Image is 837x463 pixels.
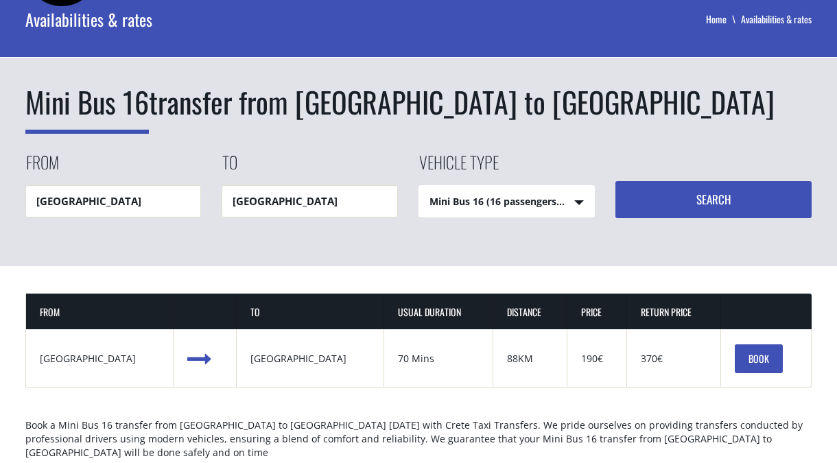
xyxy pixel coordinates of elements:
[25,82,812,123] h1: transfer from [GEOGRAPHIC_DATA] to [GEOGRAPHIC_DATA]
[507,352,553,366] div: 88KM
[25,80,149,134] span: Mini Bus 16
[26,294,174,330] th: FROM
[741,12,812,26] li: Availabilities & rates
[418,150,499,185] label: Vehicle type
[25,185,202,217] input: Pickup location
[581,352,613,366] div: 190€
[706,12,741,26] a: Home
[735,344,783,373] a: BOOK
[419,186,594,218] span: Mini Bus 16 (16 passengers) Mercedes Sprinter
[567,294,627,330] th: PRICE
[493,294,567,330] th: DISTANCE
[40,352,160,366] div: [GEOGRAPHIC_DATA]
[250,352,370,366] div: [GEOGRAPHIC_DATA]
[641,352,707,366] div: 370€
[237,294,385,330] th: TO
[398,352,478,366] div: 70 Mins
[25,150,59,185] label: From
[222,185,398,217] input: Drop-off location
[627,294,721,330] th: RETURN PRICE
[222,150,237,185] label: To
[384,294,493,330] th: USUAL DURATION
[615,181,812,218] button: Search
